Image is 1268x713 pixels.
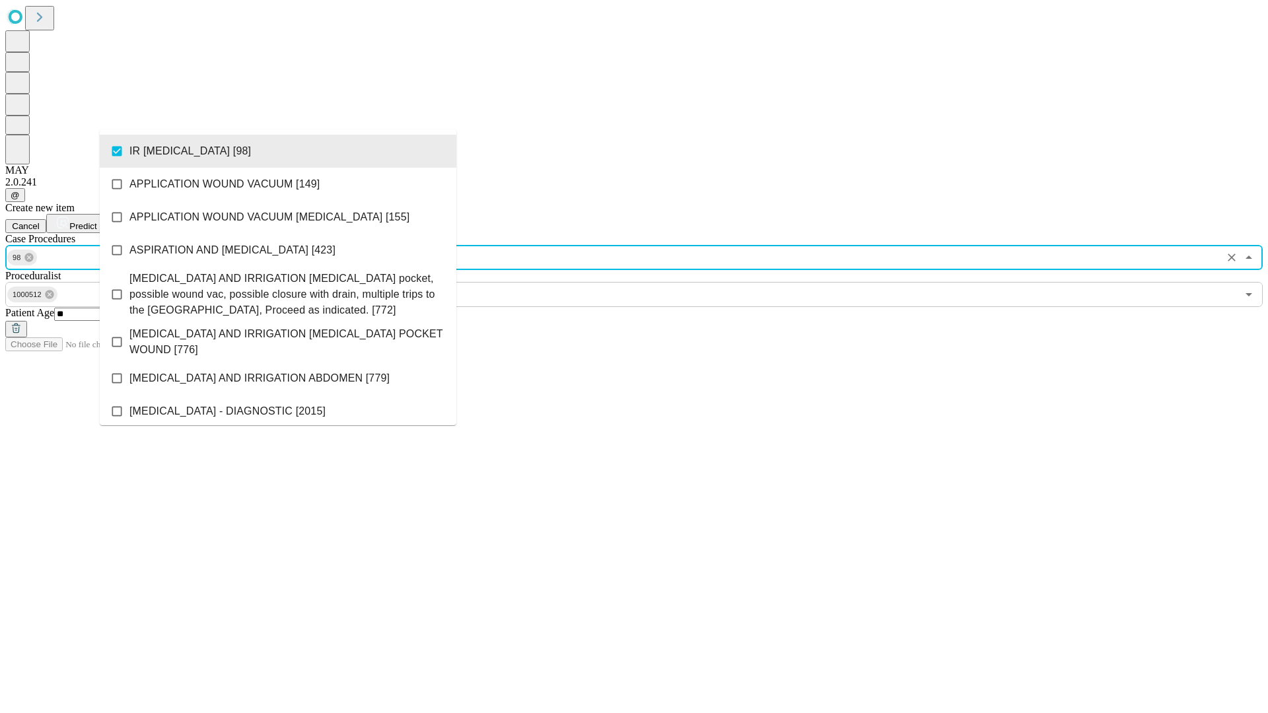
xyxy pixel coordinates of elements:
[7,250,37,265] div: 98
[1240,248,1258,267] button: Close
[5,176,1263,188] div: 2.0.241
[7,287,47,302] span: 1000512
[1240,285,1258,304] button: Open
[5,164,1263,176] div: MAY
[12,221,40,231] span: Cancel
[5,270,61,281] span: Proceduralist
[7,287,57,302] div: 1000512
[5,307,54,318] span: Patient Age
[129,403,326,419] span: [MEDICAL_DATA] - DIAGNOSTIC [2015]
[129,242,335,258] span: ASPIRATION AND [MEDICAL_DATA] [423]
[5,202,75,213] span: Create new item
[1222,248,1241,267] button: Clear
[5,233,75,244] span: Scheduled Procedure
[129,143,251,159] span: IR [MEDICAL_DATA] [98]
[46,214,107,233] button: Predict
[129,326,446,358] span: [MEDICAL_DATA] AND IRRIGATION [MEDICAL_DATA] POCKET WOUND [776]
[69,221,96,231] span: Predict
[5,188,25,202] button: @
[5,219,46,233] button: Cancel
[129,176,320,192] span: APPLICATION WOUND VACUUM [149]
[7,250,26,265] span: 98
[129,209,409,225] span: APPLICATION WOUND VACUUM [MEDICAL_DATA] [155]
[129,271,446,318] span: [MEDICAL_DATA] AND IRRIGATION [MEDICAL_DATA] pocket, possible wound vac, possible closure with dr...
[129,370,390,386] span: [MEDICAL_DATA] AND IRRIGATION ABDOMEN [779]
[11,190,20,200] span: @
